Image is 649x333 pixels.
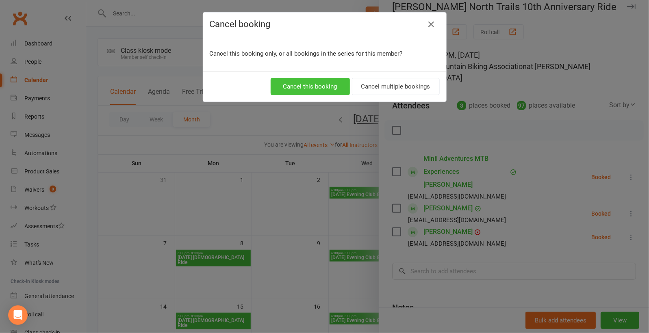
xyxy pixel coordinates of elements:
div: Open Intercom Messenger [8,305,28,325]
p: Cancel this booking only, or all bookings in the series for this member? [210,49,440,58]
button: Cancel this booking [271,78,350,95]
button: Cancel multiple bookings [352,78,440,95]
h4: Cancel booking [210,19,440,29]
button: Close [425,18,438,31]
